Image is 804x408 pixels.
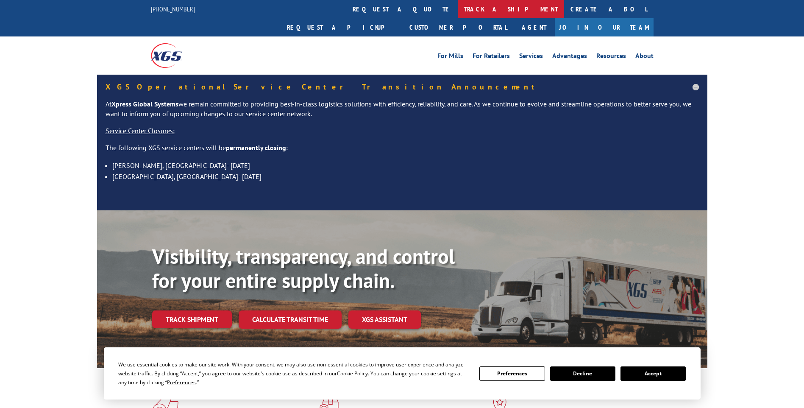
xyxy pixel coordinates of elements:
[112,171,699,182] li: [GEOGRAPHIC_DATA], [GEOGRAPHIC_DATA]- [DATE]
[519,53,543,62] a: Services
[550,366,615,381] button: Decline
[620,366,686,381] button: Accept
[337,370,368,377] span: Cookie Policy
[479,366,545,381] button: Preferences
[152,310,232,328] a: Track shipment
[552,53,587,62] a: Advantages
[437,53,463,62] a: For Mills
[403,18,513,36] a: Customer Portal
[112,160,699,171] li: [PERSON_NAME], [GEOGRAPHIC_DATA]- [DATE]
[226,143,286,152] strong: permanently closing
[348,310,421,329] a: XGS ASSISTANT
[104,347,701,400] div: Cookie Consent Prompt
[106,83,699,91] h5: XGS Operational Service Center Transition Announcement
[555,18,654,36] a: Join Our Team
[239,310,342,329] a: Calculate transit time
[473,53,510,62] a: For Retailers
[281,18,403,36] a: Request a pickup
[152,243,455,294] b: Visibility, transparency, and control for your entire supply chain.
[106,99,699,126] p: At we remain committed to providing best-in-class logistics solutions with efficiency, reliabilit...
[106,143,699,160] p: The following XGS service centers will be :
[151,5,195,13] a: [PHONE_NUMBER]
[513,18,555,36] a: Agent
[111,100,178,108] strong: Xpress Global Systems
[118,360,469,387] div: We use essential cookies to make our site work. With your consent, we may also use non-essential ...
[167,379,196,386] span: Preferences
[106,126,175,135] u: Service Center Closures:
[635,53,654,62] a: About
[596,53,626,62] a: Resources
